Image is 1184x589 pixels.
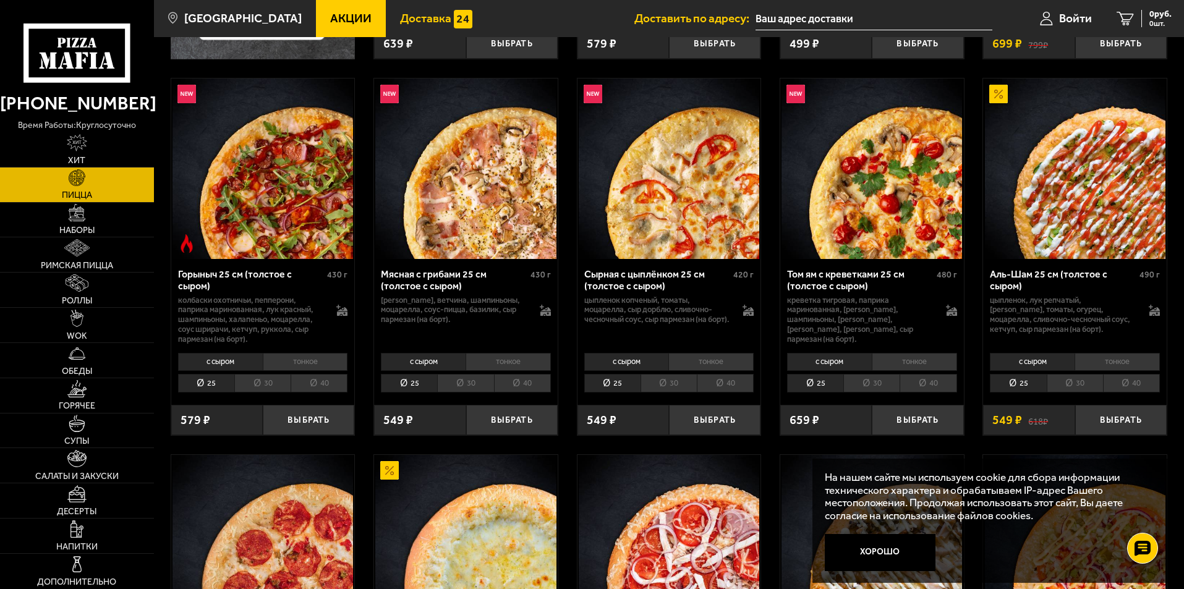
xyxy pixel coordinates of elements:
div: Горыныч 25 см (толстое с сыром) [178,268,325,292]
li: 40 [494,374,551,393]
span: 480 г [937,269,957,280]
span: Пицца [62,191,92,200]
img: Новинка [584,85,602,103]
li: с сыром [990,353,1075,370]
span: Десерты [57,507,96,516]
p: креветка тигровая, паприка маринованная, [PERSON_NAME], шампиньоны, [PERSON_NAME], [PERSON_NAME],... [787,295,934,345]
span: 0 шт. [1149,20,1172,27]
span: 549 ₽ [587,414,616,426]
s: 799 ₽ [1028,38,1048,50]
a: НовинкаСырная с цыплёнком 25 см (толстое с сыром) [577,78,761,259]
div: Мясная с грибами 25 см (толстое с сыром) [381,268,527,292]
p: цыпленок копченый, томаты, моцарелла, сыр дорблю, сливочно-чесночный соус, сыр пармезан (на борт). [584,295,731,325]
span: 430 г [530,269,551,280]
li: с сыром [381,353,466,370]
a: НовинкаТом ям с креветками 25 см (толстое с сыром) [780,78,964,259]
li: 30 [641,374,697,393]
li: 25 [381,374,437,393]
s: 618 ₽ [1028,414,1048,426]
span: Доставить по адресу: [634,12,756,24]
button: Выбрать [872,28,963,59]
a: АкционныйАль-Шам 25 см (толстое с сыром) [983,78,1167,259]
img: Сырная с цыплёнком 25 см (толстое с сыром) [579,78,759,259]
li: тонкое [668,353,754,370]
a: НовинкаОстрое блюдоГорыныч 25 см (толстое с сыром) [171,78,355,259]
li: с сыром [584,353,669,370]
button: Выбрать [1075,28,1167,59]
span: Римская пицца [41,261,113,270]
li: 40 [697,374,754,393]
li: с сыром [787,353,872,370]
span: Хит [68,156,85,165]
li: 25 [990,374,1046,393]
div: Аль-Шам 25 см (толстое с сыром) [990,268,1136,292]
li: 30 [1047,374,1103,393]
span: 490 г [1139,269,1160,280]
span: Салаты и закуски [35,472,119,481]
span: 549 ₽ [992,414,1022,426]
li: 40 [1103,374,1160,393]
img: Новинка [786,85,805,103]
button: Выбрать [263,405,354,435]
span: Супы [64,437,89,446]
li: тонкое [263,353,348,370]
span: 0 руб. [1149,10,1172,19]
li: 30 [843,374,900,393]
button: Выбрать [669,28,760,59]
img: Мясная с грибами 25 см (толстое с сыром) [375,78,556,259]
div: Сырная с цыплёнком 25 см (толстое с сыром) [584,268,731,292]
span: Роллы [62,297,92,305]
li: 25 [178,374,234,393]
button: Хорошо [825,534,936,571]
img: Новинка [380,85,399,103]
span: Акции [330,12,372,24]
span: Доставка [400,12,451,24]
img: Острое блюдо [177,234,196,253]
span: 579 ₽ [181,414,210,426]
span: 579 ₽ [587,38,616,50]
span: [GEOGRAPHIC_DATA] [184,12,302,24]
p: На нашем сайте мы используем cookie для сбора информации технического характера и обрабатываем IP... [825,471,1148,522]
img: Акционный [380,461,399,480]
p: цыпленок, лук репчатый, [PERSON_NAME], томаты, огурец, моцарелла, сливочно-чесночный соус, кетчуп... [990,295,1136,335]
img: Аль-Шам 25 см (толстое с сыром) [985,78,1165,259]
a: НовинкаМясная с грибами 25 см (толстое с сыром) [374,78,558,259]
span: Горячее [59,402,95,410]
button: Выбрать [466,28,558,59]
span: Войти [1059,12,1092,24]
span: Обеды [62,367,92,376]
li: тонкое [872,353,957,370]
li: 25 [584,374,641,393]
button: Выбрать [1075,405,1167,435]
li: с сыром [178,353,263,370]
span: 549 ₽ [383,414,413,426]
button: Выбрать [872,405,963,435]
button: Выбрать [669,405,760,435]
span: WOK [67,332,87,341]
li: тонкое [466,353,551,370]
span: 639 ₽ [383,38,413,50]
li: 25 [787,374,843,393]
img: 15daf4d41897b9f0e9f617042186c801.svg [454,10,472,28]
span: Наборы [59,226,95,235]
input: Ваш адрес доставки [756,7,992,30]
span: 699 ₽ [992,38,1022,50]
span: 499 ₽ [790,38,819,50]
p: [PERSON_NAME], ветчина, шампиньоны, моцарелла, соус-пицца, базилик, сыр пармезан (на борт). [381,295,527,325]
li: 40 [900,374,956,393]
li: 40 [291,374,347,393]
button: Выбрать [466,405,558,435]
div: Том ям с креветками 25 см (толстое с сыром) [787,268,934,292]
img: Акционный [989,85,1008,103]
li: 30 [234,374,291,393]
img: Новинка [177,85,196,103]
li: 30 [437,374,493,393]
p: колбаски Охотничьи, пепперони, паприка маринованная, лук красный, шампиньоны, халапеньо, моцарелл... [178,295,325,345]
span: Дополнительно [37,578,116,587]
li: тонкое [1075,353,1160,370]
span: Напитки [56,543,98,551]
span: 659 ₽ [790,414,819,426]
img: Горыныч 25 см (толстое с сыром) [172,78,353,259]
span: 420 г [733,269,754,280]
img: Том ям с креветками 25 см (толстое с сыром) [782,78,962,259]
